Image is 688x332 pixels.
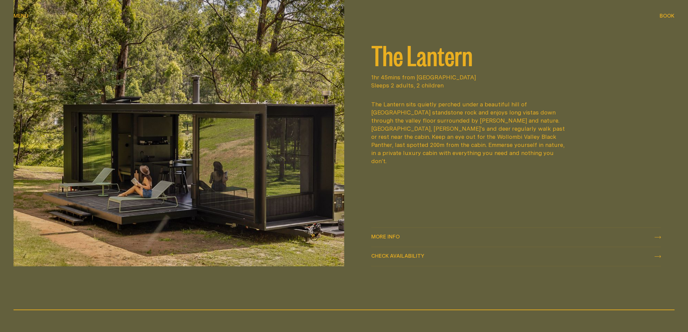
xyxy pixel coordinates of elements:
button: show menu [14,12,28,20]
button: check availability [371,247,661,266]
span: Check availability [371,253,424,258]
div: The Lantern sits quietly perched under a beautiful hill of [GEOGRAPHIC_DATA] standstone rock and ... [371,100,566,165]
a: More info [371,228,661,247]
h2: The Lantern [371,41,661,68]
span: Sleeps 2 adults, 2 children [371,81,661,90]
span: 1hr 45mins from [GEOGRAPHIC_DATA] [371,73,661,81]
span: More info [371,234,400,239]
button: show booking tray [660,12,674,20]
span: Book [660,13,674,18]
span: Menu [14,13,28,18]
